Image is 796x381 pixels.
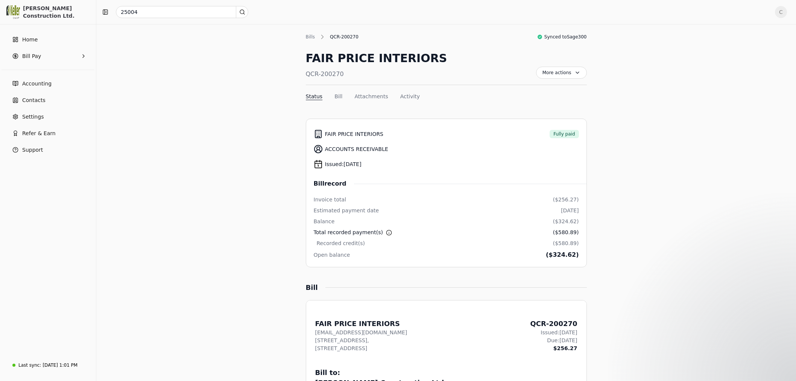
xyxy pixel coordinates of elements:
div: Bills [306,34,319,40]
span: Issued: [DATE] [325,160,362,168]
span: FAIR PRICE INTERIORS [325,130,384,138]
div: [STREET_ADDRESS], [315,337,407,344]
div: QCR-200270 [306,70,447,79]
div: [STREET_ADDRESS] [315,344,407,352]
div: Bill [306,282,325,293]
span: Home [22,36,38,44]
button: Bill Pay [3,49,93,64]
div: [DATE] 1:01 PM [43,362,77,369]
div: QCR-200270 [326,34,362,40]
div: Recorded credit(s) [317,239,365,247]
a: Contacts [3,93,93,108]
div: ($580.89) [553,239,579,247]
span: Fully paid [553,131,575,137]
button: Attachments [354,93,388,101]
span: Synced to Sage300 [544,34,587,40]
button: C [775,6,787,18]
button: Status [306,93,323,101]
span: Bill Pay [22,52,41,60]
button: Bill [334,93,342,101]
span: ACCOUNTS RECEIVABLE [325,145,388,153]
button: Refer & Earn [3,126,93,141]
div: ($324.62) [553,218,579,226]
button: Activity [400,93,420,101]
div: $256.27 [530,344,577,352]
div: [EMAIL_ADDRESS][DOMAIN_NAME] [315,329,407,337]
div: Open balance [314,251,350,259]
a: Home [3,32,93,47]
span: Settings [22,113,44,121]
div: Bill to: [315,367,577,378]
div: Balance [314,218,335,226]
nav: Breadcrumb [306,33,362,41]
img: 0537828a-cf49-447f-a6d3-a322c667907b.png [6,5,20,19]
div: Estimated payment date [314,207,379,215]
div: Issued: [DATE] [530,329,577,337]
span: Contacts [22,96,46,104]
span: Refer & Earn [22,130,56,137]
div: Invoice total [314,196,346,204]
a: Settings [3,109,93,124]
div: QCR-200270 [530,319,577,329]
div: Due: [DATE] [530,337,577,344]
a: Last sync:[DATE] 1:01 PM [3,358,93,372]
span: Support [22,146,43,154]
div: FAIR PRICE INTERIORS [315,319,407,329]
a: Accounting [3,76,93,91]
button: Support [3,142,93,157]
div: ($580.89) [553,229,579,236]
span: Accounting [22,80,52,88]
button: More actions [536,67,587,79]
div: [DATE] [561,207,579,215]
div: Last sync: [18,362,41,369]
div: [PERSON_NAME] Construction Ltd. [23,5,90,20]
div: ($256.27) [553,196,579,204]
div: Total recorded payment(s) [314,229,392,236]
div: ($324.62) [546,250,579,259]
iframe: Intercom live chat [770,355,788,373]
div: FAIR PRICE INTERIORS [306,50,447,67]
span: Bill record [314,179,354,188]
input: Search [116,6,248,18]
